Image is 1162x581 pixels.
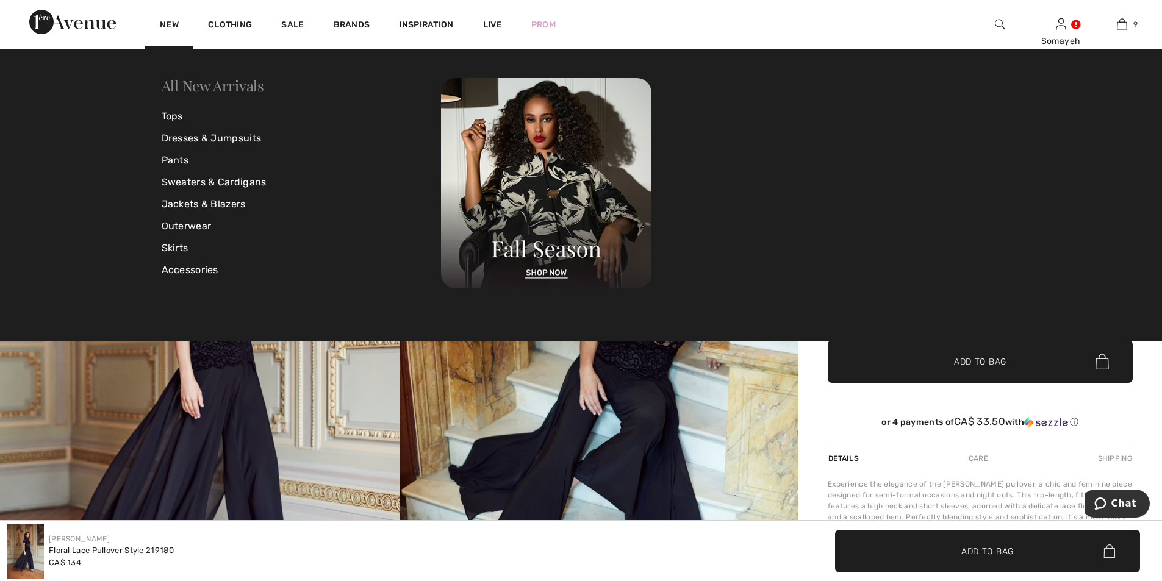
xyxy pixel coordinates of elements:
[49,544,174,557] div: Floral Lace Pullover Style 219180
[954,415,1005,427] span: CA$ 33.50
[399,20,453,32] span: Inspiration
[162,171,442,193] a: Sweaters & Cardigans
[1031,35,1091,48] div: Somayeh
[334,20,370,32] a: Brands
[828,479,1133,533] div: Experience the elegance of the [PERSON_NAME] pullover, a chic and feminine piece designed for sem...
[1096,354,1109,369] img: Bag.svg
[1095,447,1133,469] div: Shipping
[49,558,81,567] span: CA$ 134
[1133,19,1138,30] span: 9
[162,149,442,171] a: Pants
[828,340,1133,383] button: Add to Bag
[828,416,1133,432] div: or 4 payments ofCA$ 33.50withSezzle Click to learn more about Sezzle
[160,20,179,32] a: New
[208,20,252,32] a: Clothing
[1024,417,1068,428] img: Sezzle
[1085,490,1150,520] iframe: Opens a widget where you can chat to one of our agents
[441,78,651,288] img: 250825120107_a8d8ca038cac6.jpg
[828,447,862,469] div: Details
[1056,17,1066,32] img: My Info
[162,215,442,237] a: Outerwear
[7,524,44,579] img: Floral Lace Pullover Style 219180
[995,17,1005,32] img: search the website
[1056,18,1066,30] a: Sign In
[1092,17,1152,32] a: 9
[162,127,442,149] a: Dresses & Jumpsuits
[954,355,1006,368] span: Add to Bag
[828,416,1133,428] div: or 4 payments of with
[162,105,442,127] a: Tops
[162,259,442,281] a: Accessories
[1117,17,1127,32] img: My Bag
[961,544,1014,557] span: Add to Bag
[281,20,304,32] a: Sale
[1103,544,1115,558] img: Bag.svg
[162,76,264,95] a: All New Arrivals
[29,10,116,34] img: 1ère Avenue
[162,237,442,259] a: Skirts
[49,535,110,543] a: [PERSON_NAME]
[531,18,556,31] a: Prom
[958,447,999,469] div: Care
[835,530,1140,572] button: Add to Bag
[483,18,502,31] a: Live
[162,193,442,215] a: Jackets & Blazers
